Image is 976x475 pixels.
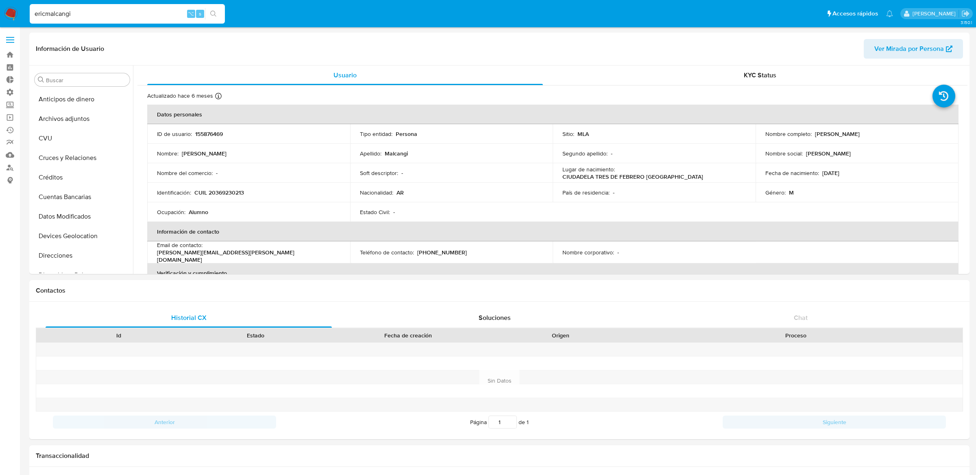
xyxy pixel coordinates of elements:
button: Devices Geolocation [31,226,133,246]
p: Teléfono de contacto : [360,249,414,256]
p: Fecha de nacimiento : [765,169,819,177]
p: Nombre corporativo : [562,249,614,256]
p: Persona [396,130,417,138]
span: s [199,10,201,18]
button: Archivos adjuntos [31,109,133,129]
p: Apellido : [360,150,381,157]
p: Alumno [189,208,208,216]
p: - [216,169,218,177]
p: ID de usuario : [157,130,192,138]
button: Ver Mirada por Persona [864,39,963,59]
p: M [789,189,794,196]
p: País de residencia : [562,189,610,196]
p: Soft descriptor : [360,169,398,177]
p: 155876469 [195,130,223,138]
p: [PHONE_NUMBER] [417,249,467,256]
button: Cuentas Bancarias [31,187,133,207]
p: Segundo apellido : [562,150,608,157]
span: Historial CX [171,313,207,322]
p: [DATE] [822,169,839,177]
p: Email de contacto : [157,241,203,249]
p: - [613,189,614,196]
div: Fecha de creación [330,331,486,339]
p: - [617,249,619,256]
button: Cruces y Relaciones [31,148,133,168]
button: Buscar [38,77,44,83]
p: Actualizado hace 6 meses [147,92,213,100]
div: Id [56,331,181,339]
p: eric.malcangi@mercadolibre.com [913,10,959,18]
div: Proceso [634,331,957,339]
button: CVU [31,129,133,148]
span: ⌥ [188,10,194,18]
h1: Información de Usuario [36,45,104,53]
span: Chat [794,313,808,322]
p: CUIL 20369230213 [194,189,244,196]
span: Página de [470,416,529,429]
button: Datos Modificados [31,207,133,226]
button: Siguiente [723,416,946,429]
p: - [393,208,395,216]
span: Accesos rápidos [832,9,878,18]
p: - [611,150,612,157]
span: Usuario [333,70,357,80]
span: Ver Mirada por Persona [874,39,944,59]
button: Anterior [53,416,276,429]
div: Estado [193,331,318,339]
p: [PERSON_NAME] [182,150,227,157]
p: - [401,169,403,177]
p: MLA [577,130,589,138]
p: Nombre completo : [765,130,812,138]
button: Dispositivos Point [31,265,133,285]
p: Malcangi [385,150,408,157]
p: AR [396,189,404,196]
th: Verificación y cumplimiento [147,263,959,283]
h1: Contactos [36,287,963,295]
p: Nacionalidad : [360,189,393,196]
p: Sitio : [562,130,574,138]
span: Soluciones [479,313,511,322]
p: Nombre social : [765,150,803,157]
p: CIUDADELA TRES DE FEBRERO [GEOGRAPHIC_DATA] [562,173,703,180]
input: Buscar usuario o caso... [30,9,225,19]
button: Direcciones [31,246,133,265]
p: Ocupación : [157,208,185,216]
div: Origen [498,331,623,339]
p: [PERSON_NAME] [815,130,860,138]
span: 1 [527,418,529,426]
p: Identificación : [157,189,191,196]
button: Créditos [31,168,133,187]
p: Género : [765,189,786,196]
p: Lugar de nacimiento : [562,166,615,173]
p: [PERSON_NAME] [806,150,851,157]
input: Buscar [46,77,126,84]
p: Tipo entidad : [360,130,392,138]
th: Datos personales [147,105,959,124]
p: Nombre del comercio : [157,169,213,177]
a: Notificaciones [886,10,893,17]
a: Salir [961,9,970,18]
p: Nombre : [157,150,179,157]
th: Información de contacto [147,222,959,241]
h1: Transaccionalidad [36,452,963,460]
button: Anticipos de dinero [31,90,133,109]
p: Estado Civil : [360,208,390,216]
span: KYC Status [744,70,776,80]
p: [PERSON_NAME][EMAIL_ADDRESS][PERSON_NAME][DOMAIN_NAME] [157,249,337,263]
button: search-icon [205,8,222,20]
